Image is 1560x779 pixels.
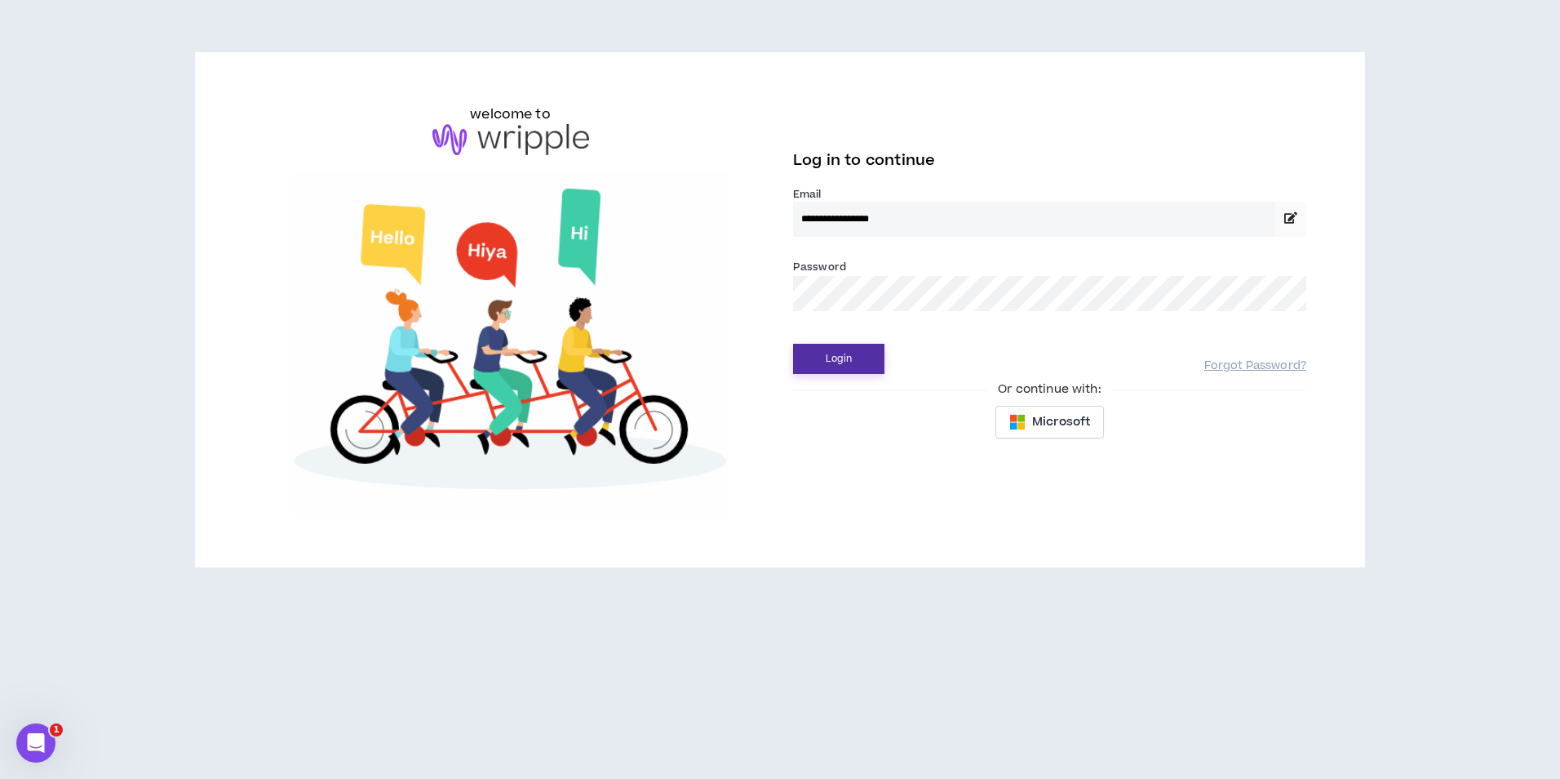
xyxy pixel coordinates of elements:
label: Email [793,187,1306,202]
h6: welcome to [470,105,551,124]
span: Log in to continue [793,150,935,171]
button: Login [793,344,884,374]
button: Microsoft [995,406,1104,438]
span: Microsoft [1032,413,1090,431]
img: logo-brand.png [432,124,589,155]
span: 1 [50,723,63,737]
a: Forgot Password? [1204,358,1306,374]
iframe: Intercom live chat [16,723,55,763]
img: Welcome to Wripple [254,171,767,516]
span: Or continue with: [986,381,1112,398]
label: Password [793,260,846,274]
